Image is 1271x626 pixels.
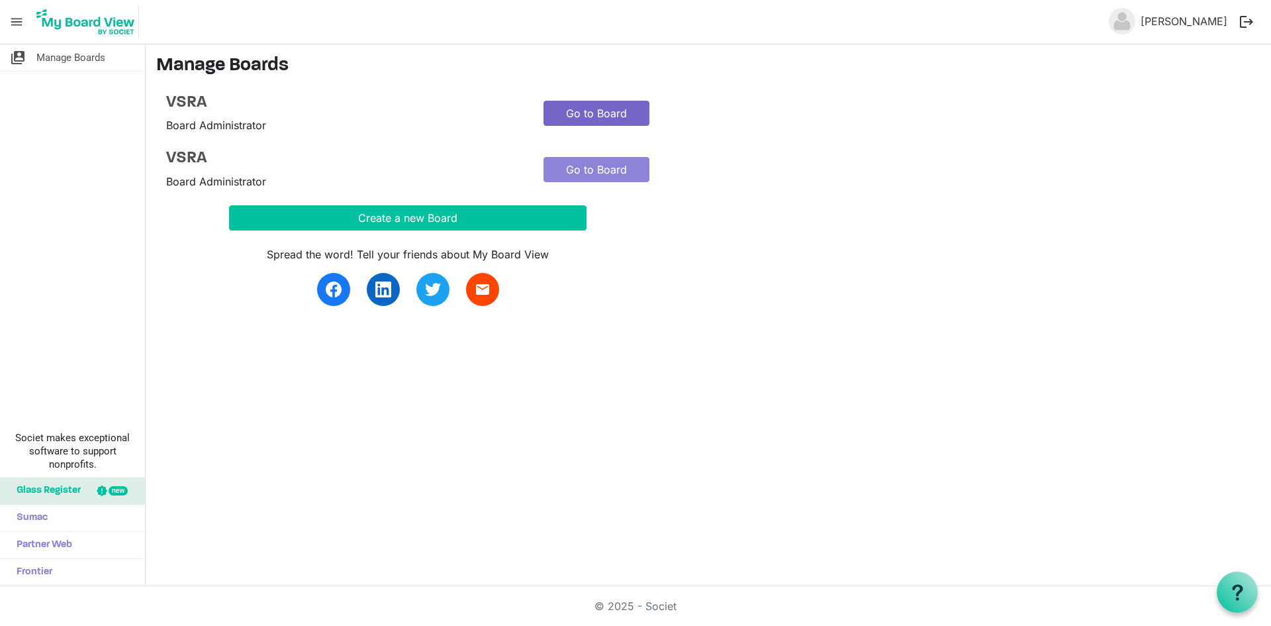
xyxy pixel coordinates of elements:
img: facebook.svg [326,282,342,297]
img: twitter.svg [425,282,441,297]
a: My Board View Logo [32,5,144,38]
span: Partner Web [10,532,72,558]
img: linkedin.svg [375,282,391,297]
span: Board Administrator [166,119,266,132]
a: © 2025 - Societ [594,600,677,613]
a: email [466,273,499,306]
button: logout [1233,8,1260,36]
a: [PERSON_NAME] [1135,8,1233,34]
span: Board Administrator [166,175,266,188]
span: Sumac [10,505,48,531]
span: Societ makes exceptional software to support nonprofits. [6,431,139,471]
div: Spread the word! Tell your friends about My Board View [229,246,587,262]
img: no-profile-picture.svg [1109,8,1135,34]
span: Glass Register [10,478,81,504]
a: VSRA [166,149,524,168]
span: Manage Boards [36,44,105,71]
span: Frontier [10,559,52,586]
img: My Board View Logo [32,5,139,38]
span: switch_account [10,44,26,71]
a: VSRA [166,93,524,113]
div: new [109,486,128,496]
button: Create a new Board [229,205,587,231]
span: email [475,282,491,297]
span: menu [4,9,29,34]
a: Go to Board [543,157,649,182]
a: Go to Board [543,101,649,126]
h3: Manage Boards [156,55,1260,78]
